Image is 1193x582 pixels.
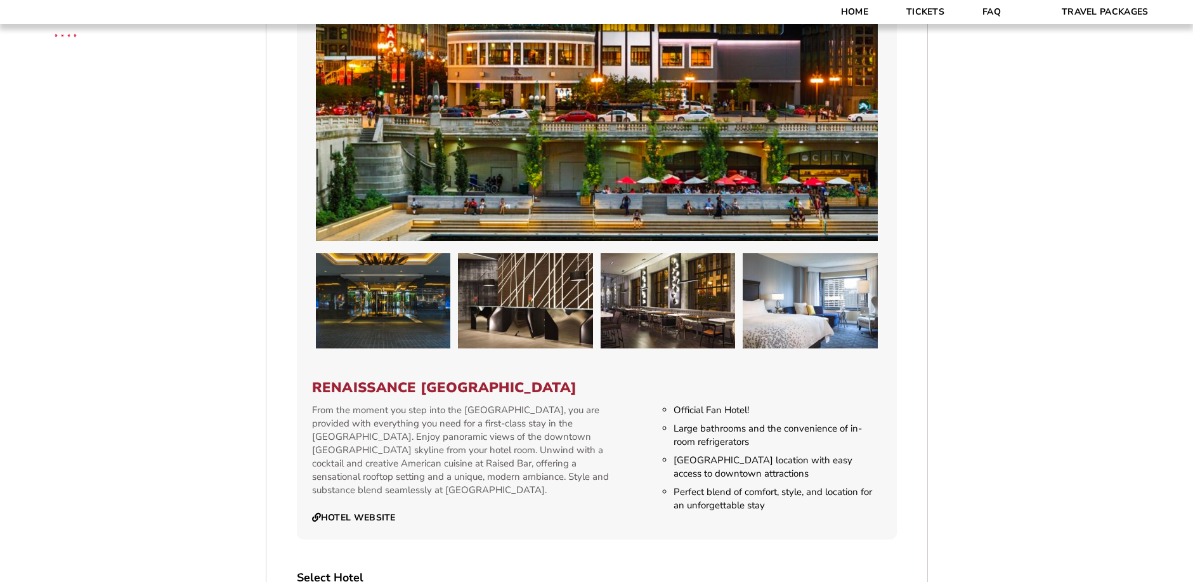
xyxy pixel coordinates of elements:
[674,422,881,449] li: Large bathrooms and the convenience of in-room refrigerators
[674,486,881,512] li: Perfect blend of comfort, style, and location for an unforgettable stay
[312,512,396,524] a: Hotel Website
[312,380,882,396] h3: Renaissance [GEOGRAPHIC_DATA]
[312,404,616,497] p: From the moment you step into the [GEOGRAPHIC_DATA], you are provided with everything you need fo...
[601,253,736,348] img: Renaissance Chicago Downtown Hotel
[458,253,593,348] img: Renaissance Chicago Downtown Hotel
[38,6,93,62] img: CBS Sports Thanksgiving Classic
[316,253,451,348] img: Renaissance Chicago Downtown Hotel
[743,253,878,348] img: Renaissance Chicago Downtown Hotel
[674,404,881,417] li: Official Fan Hotel!
[674,454,881,480] li: [GEOGRAPHIC_DATA] location with easy access to downtown attractions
